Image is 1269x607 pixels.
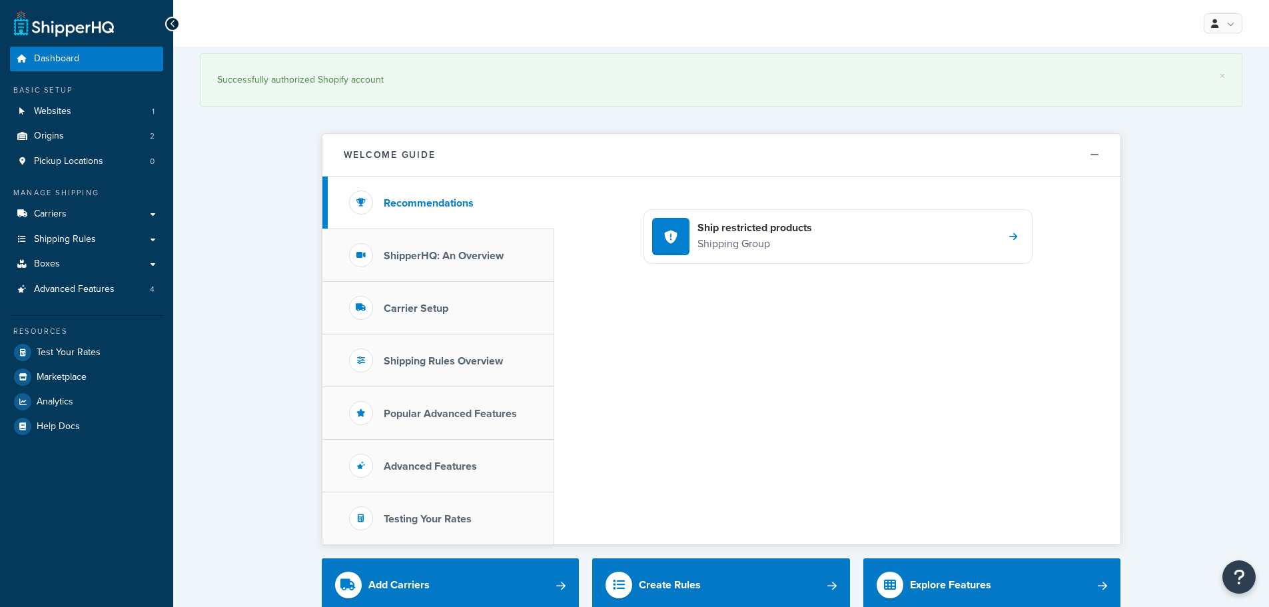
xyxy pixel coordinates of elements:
[10,149,163,174] li: Pickup Locations
[150,131,155,142] span: 2
[37,372,87,383] span: Marketplace
[697,221,812,235] h4: Ship restricted products
[10,277,163,302] li: Advanced Features
[664,230,677,244] img: shield-exclamation-white-a0cba08c.svg
[152,106,155,117] span: 1
[10,187,163,199] div: Manage Shipping
[697,235,812,253] p: Shipping Group
[1222,560,1256,594] button: Open Resource Center
[10,227,163,252] a: Shipping Rules
[368,576,430,594] div: Add Carriers
[10,85,163,96] div: Basic Setup
[384,355,503,367] h3: Shipping Rules Overview
[37,347,101,358] span: Test Your Rates
[34,156,103,167] span: Pickup Locations
[34,53,79,65] span: Dashboard
[384,460,477,472] h3: Advanced Features
[10,365,163,389] a: Marketplace
[37,396,73,408] span: Analytics
[34,106,71,117] span: Websites
[384,250,504,262] h3: ShipperHQ: An Overview
[34,234,96,245] span: Shipping Rules
[150,284,155,295] span: 4
[322,134,1120,177] button: Welcome Guide
[37,421,80,432] span: Help Docs
[10,149,163,174] a: Pickup Locations0
[10,124,163,149] li: Origins
[34,209,67,220] span: Carriers
[384,197,474,209] h3: Recommendations
[344,150,436,160] h2: Welcome Guide
[10,99,163,124] li: Websites
[10,326,163,337] div: Resources
[217,71,1225,89] div: Successfully authorized Shopify account
[10,47,163,71] a: Dashboard
[34,284,115,295] span: Advanced Features
[384,303,448,314] h3: Carrier Setup
[10,340,163,364] a: Test Your Rates
[34,131,64,142] span: Origins
[10,99,163,124] a: Websites1
[10,252,163,277] a: Boxes
[10,390,163,414] a: Analytics
[10,202,163,227] a: Carriers
[384,513,472,525] h3: Testing Your Rates
[10,124,163,149] a: Origins2
[10,277,163,302] a: Advanced Features4
[10,414,163,438] a: Help Docs
[384,408,517,420] h3: Popular Advanced Features
[1220,71,1225,81] a: ×
[34,259,60,270] span: Boxes
[150,156,155,167] span: 0
[639,576,701,594] div: Create Rules
[910,576,991,594] div: Explore Features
